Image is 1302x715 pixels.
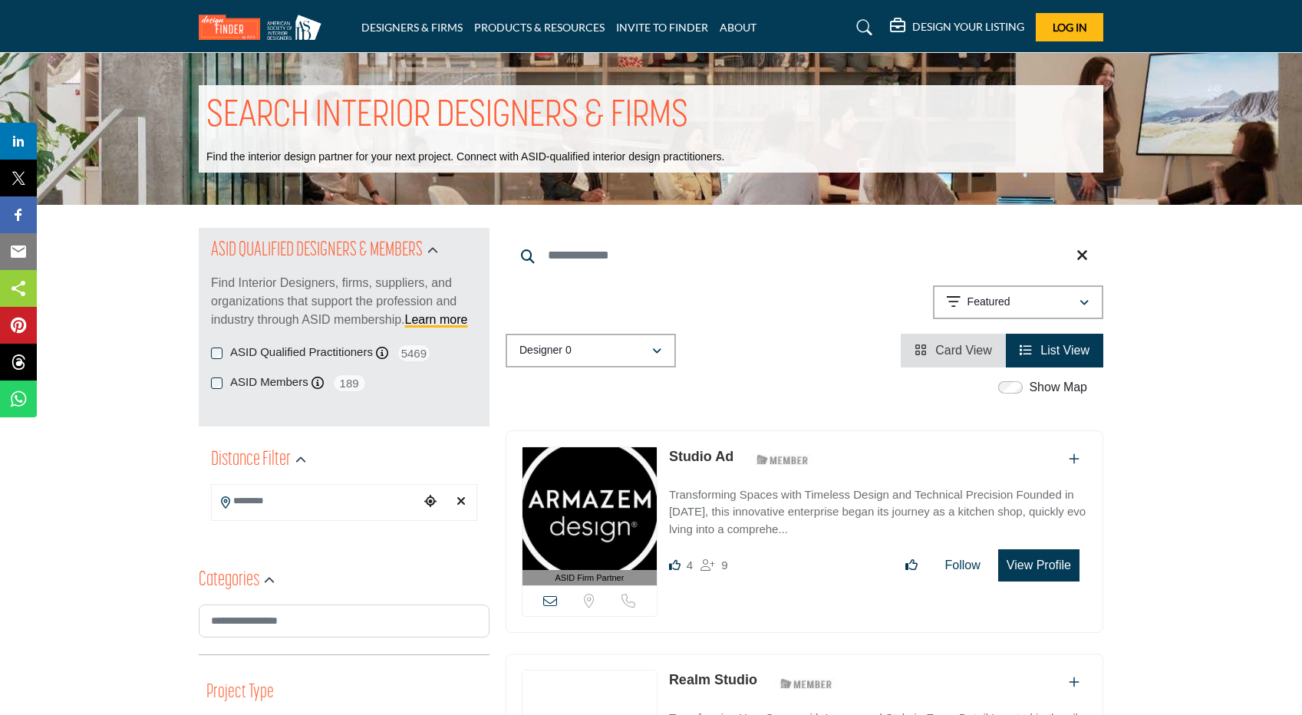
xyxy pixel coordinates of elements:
button: Follow [935,550,991,581]
span: ASID Firm Partner [555,572,625,585]
a: Learn more [405,313,468,326]
input: ASID Qualified Practitioners checkbox [211,348,222,359]
div: Followers [700,556,727,575]
p: Designer 0 [519,343,572,358]
span: 5469 [397,344,431,363]
a: ABOUT [720,21,756,34]
h5: DESIGN YOUR LISTING [912,20,1024,34]
li: Card View [901,334,1006,367]
a: DESIGNERS & FIRMS [361,21,463,34]
h2: ASID QUALIFIED DESIGNERS & MEMBERS [211,237,423,265]
input: ASID Members checkbox [211,377,222,389]
img: Site Logo [199,15,329,40]
button: Log In [1036,13,1103,41]
a: Add To List [1069,676,1080,689]
span: 9 [721,558,727,572]
img: ASID Members Badge Icon [772,674,841,693]
a: Add To List [1069,453,1080,466]
a: ASID Firm Partner [522,447,657,586]
p: Realm Studio [669,670,757,690]
p: Find Interior Designers, firms, suppliers, and organizations that support the profession and indu... [211,274,477,329]
button: Like listing [895,550,928,581]
img: Studio Ad [522,447,657,570]
span: 189 [332,374,367,393]
a: PRODUCTS & RESOURCES [474,21,605,34]
span: Log In [1053,21,1087,34]
p: Find the interior design partner for your next project. Connect with ASID-qualified interior desi... [206,150,724,165]
a: Search [842,15,882,40]
i: Likes [669,559,681,571]
button: Featured [933,285,1103,319]
a: INVITE TO FINDER [616,21,708,34]
div: DESIGN YOUR LISTING [890,18,1024,37]
a: View List [1020,344,1089,357]
p: Transforming Spaces with Timeless Design and Technical Precision Founded in [DATE], this innovati... [669,486,1087,539]
h2: Distance Filter [211,446,291,474]
img: ASID Members Badge Icon [748,450,817,470]
a: Realm Studio [669,672,757,687]
label: ASID Qualified Practitioners [230,344,373,361]
a: Studio Ad [669,449,733,464]
button: Designer 0 [506,334,676,367]
span: Card View [935,344,992,357]
button: View Profile [998,549,1080,582]
div: Choose your current location [419,486,442,519]
button: Project Type [206,678,274,707]
h1: SEARCH INTERIOR DESIGNERS & FIRMS [206,93,688,140]
p: Featured [967,295,1010,310]
a: View Card [915,344,992,357]
input: Search Location [212,486,419,516]
input: Search Keyword [506,237,1103,274]
label: Show Map [1029,378,1087,397]
div: Clear search location [450,486,473,519]
li: List View [1006,334,1103,367]
input: Search Category [199,605,489,638]
span: 4 [687,558,693,572]
span: List View [1040,344,1089,357]
a: Transforming Spaces with Timeless Design and Technical Precision Founded in [DATE], this innovati... [669,477,1087,539]
h2: Categories [199,567,259,595]
label: ASID Members [230,374,308,391]
p: Studio Ad [669,446,733,467]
